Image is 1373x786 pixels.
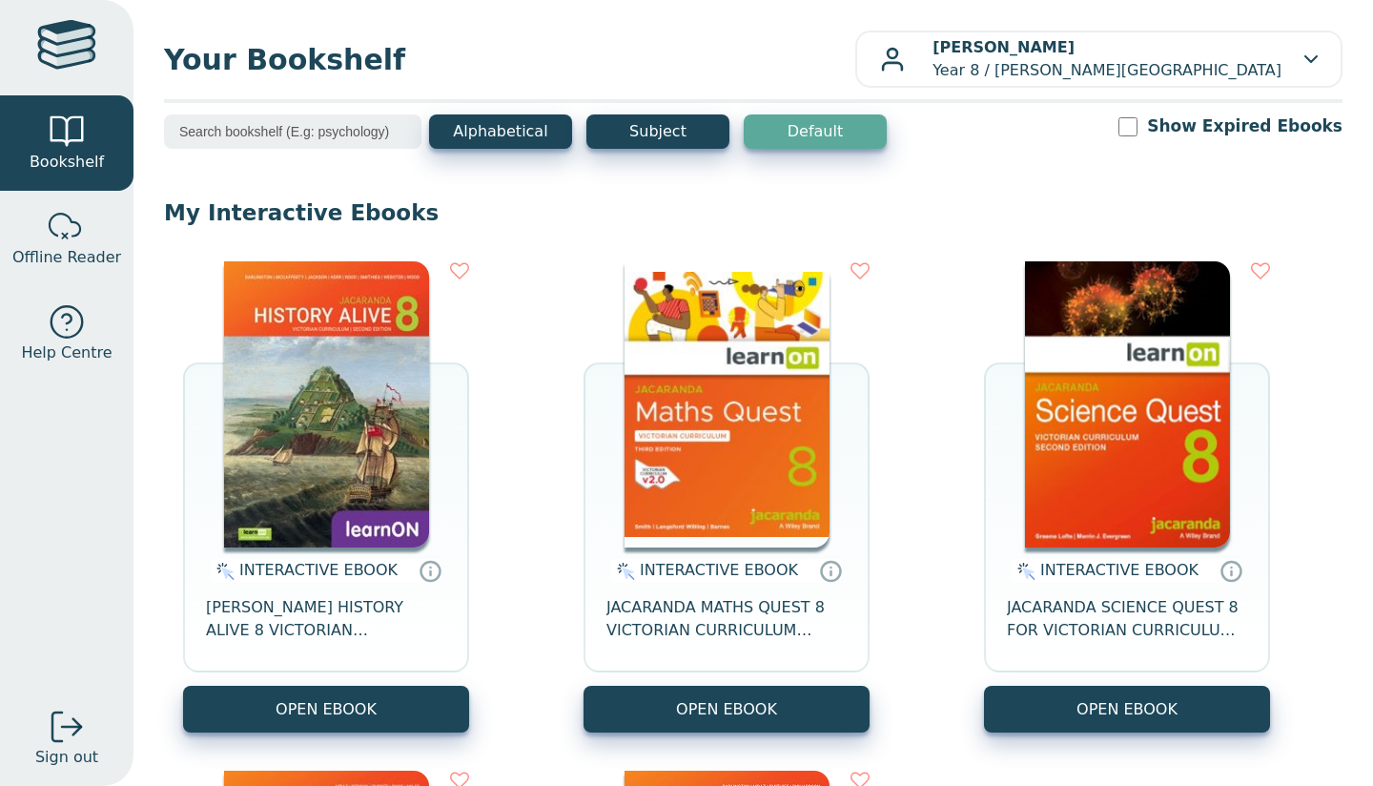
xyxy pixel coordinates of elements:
[611,560,635,583] img: interactive.svg
[1012,560,1035,583] img: interactive.svg
[419,559,441,582] a: Interactive eBooks are accessed online via the publisher’s portal. They contain interactive resou...
[164,198,1342,227] p: My Interactive Ebooks
[30,151,104,174] span: Bookshelf
[164,114,421,149] input: Search bookshelf (E.g: psychology)
[984,686,1270,733] button: OPEN EBOOK
[1219,559,1242,582] a: Interactive eBooks are accessed online via the publisher’s portal. They contain interactive resou...
[744,114,887,149] button: Default
[429,114,572,149] button: Alphabetical
[211,560,235,583] img: interactive.svg
[239,561,398,579] span: INTERACTIVE EBOOK
[625,261,830,548] img: c004558a-e884-43ec-b87a-da9408141e80.jpg
[164,38,855,81] span: Your Bookshelf
[1147,114,1342,138] label: Show Expired Ebooks
[183,686,469,733] button: OPEN EBOOK
[12,246,121,269] span: Offline Reader
[1040,561,1199,579] span: INTERACTIVE EBOOK
[21,341,112,364] span: Help Centre
[1025,261,1230,548] img: fffb2005-5288-ea11-a992-0272d098c78b.png
[640,561,798,579] span: INTERACTIVE EBOOK
[584,686,870,733] button: OPEN EBOOK
[35,746,98,769] span: Sign out
[1007,596,1247,642] span: JACARANDA SCIENCE QUEST 8 FOR VICTORIAN CURRICULUM LEARNON 2E EBOOK
[932,36,1281,82] p: Year 8 / [PERSON_NAME][GEOGRAPHIC_DATA]
[855,31,1342,88] button: [PERSON_NAME]Year 8 / [PERSON_NAME][GEOGRAPHIC_DATA]
[206,596,446,642] span: [PERSON_NAME] HISTORY ALIVE 8 VICTORIAN CURRICULUM LEARNON EBOOK 2E
[224,261,429,548] img: a03a72db-7f91-e911-a97e-0272d098c78b.jpg
[586,114,729,149] button: Subject
[819,559,842,582] a: Interactive eBooks are accessed online via the publisher’s portal. They contain interactive resou...
[932,38,1075,56] b: [PERSON_NAME]
[606,596,847,642] span: JACARANDA MATHS QUEST 8 VICTORIAN CURRICULUM LEARNON EBOOK 3E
